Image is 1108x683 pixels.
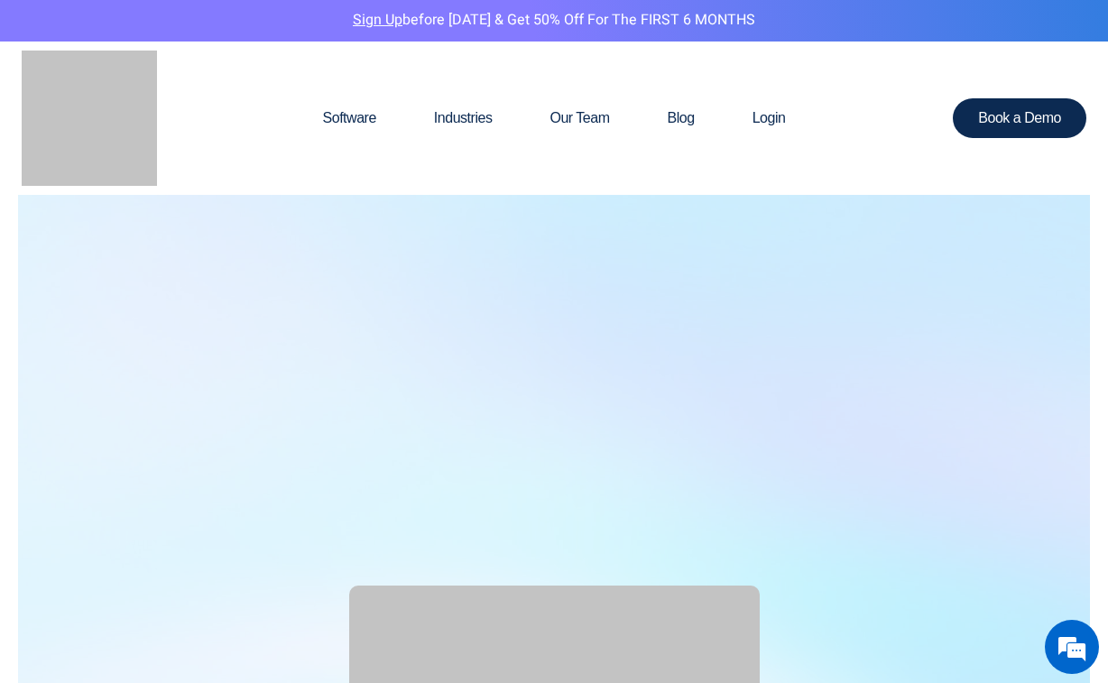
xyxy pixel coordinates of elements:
a: Software [294,75,405,162]
a: Book a Demo [953,98,1086,138]
span: Book a Demo [978,111,1061,125]
a: Login [724,75,815,162]
a: Our Team [521,75,638,162]
p: before [DATE] & Get 50% Off for the FIRST 6 MONTHS [14,9,1094,32]
a: Blog [639,75,724,162]
a: Sign Up [353,9,402,31]
a: Industries [405,75,522,162]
